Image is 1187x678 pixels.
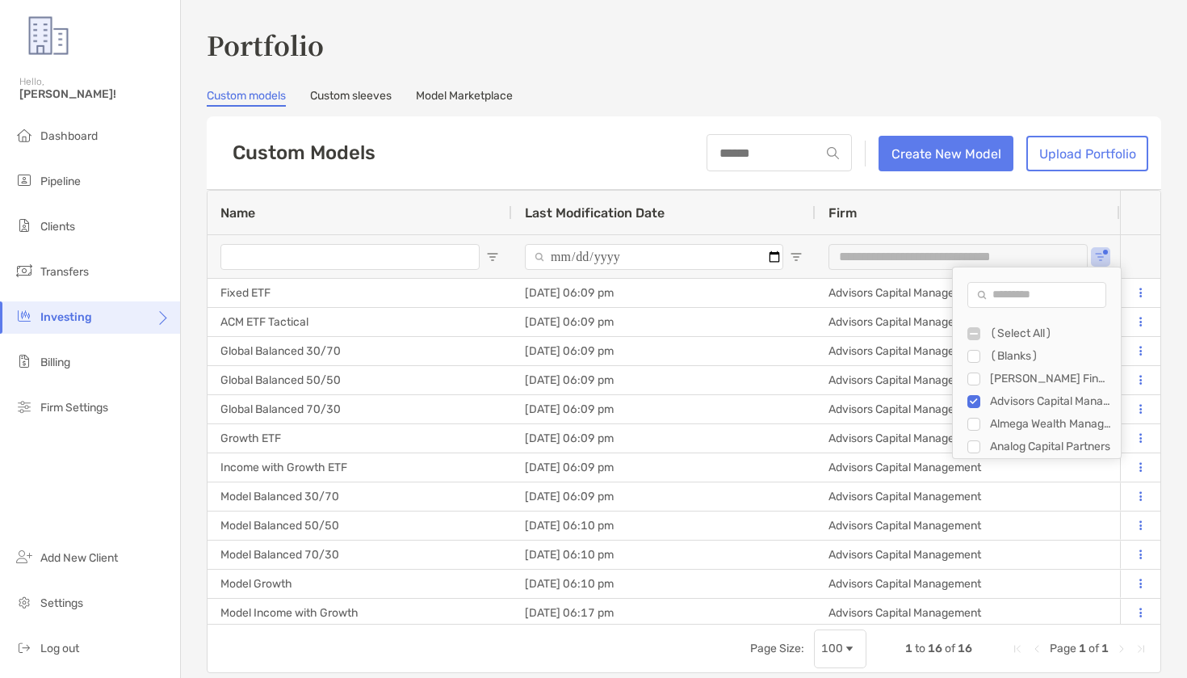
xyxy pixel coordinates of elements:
[40,129,98,143] span: Dashboard
[310,89,392,107] a: Custom sleeves
[208,599,512,627] div: Model Income with Growth
[15,547,34,566] img: add_new_client icon
[1079,642,1086,655] span: 1
[40,356,70,369] span: Billing
[220,244,480,270] input: Name Filter Input
[525,244,783,270] input: Last Modification Date Filter Input
[208,541,512,569] div: Model Balanced 70/30
[1088,642,1099,655] span: of
[990,349,1111,363] div: (Blanks)
[750,642,804,655] div: Page Size:
[15,638,34,657] img: logout icon
[208,482,512,511] div: Model Balanced 30/70
[821,642,843,655] div: 100
[816,337,1120,365] div: Advisors Capital Management
[928,642,942,655] span: 16
[945,642,955,655] span: of
[990,440,1111,453] div: Analog Capital Partners
[1026,136,1148,171] button: Upload Portfolio
[19,87,170,101] span: [PERSON_NAME]!
[816,570,1120,598] div: Advisors Capital Management
[512,570,816,598] div: [DATE] 06:10 pm
[816,279,1120,307] div: Advisors Capital Management
[816,308,1120,336] div: Advisors Capital Management
[15,261,34,280] img: transfers icon
[1050,642,1076,655] span: Page
[15,216,34,235] img: clients icon
[486,251,499,263] button: Open Filter Menu
[1135,642,1147,655] div: Last Page
[512,541,816,569] div: [DATE] 06:10 pm
[967,282,1106,308] input: Search filter values
[208,395,512,423] div: Global Balanced 70/30
[40,401,108,415] span: Firm Settings
[208,279,512,307] div: Fixed ETF
[208,570,512,598] div: Model Growth
[990,372,1111,385] div: [PERSON_NAME] Financial
[816,541,1120,569] div: Advisors Capital Management
[15,306,34,326] img: investing icon
[827,147,839,159] img: input icon
[512,279,816,307] div: [DATE] 06:09 pm
[208,337,512,365] div: Global Balanced 30/70
[208,424,512,453] div: Growth ETF
[814,630,866,668] div: Page Size
[990,417,1111,431] div: Almega Wealth Management
[915,642,925,655] span: to
[15,125,34,145] img: dashboard icon
[952,267,1122,459] div: Column Filter
[1115,642,1128,655] div: Next Page
[512,512,816,540] div: [DATE] 06:10 pm
[40,175,81,188] span: Pipeline
[816,424,1120,453] div: Advisors Capital Management
[208,366,512,394] div: Global Balanced 50/50
[512,424,816,453] div: [DATE] 06:09 pm
[233,141,375,164] h5: Custom Models
[990,326,1111,340] div: (Select All)
[15,352,34,371] img: billing icon
[816,482,1120,511] div: Advisors Capital Management
[40,310,92,324] span: Investing
[208,308,512,336] div: ACM ETF Tactical
[512,395,816,423] div: [DATE] 06:09 pm
[790,251,803,263] button: Open Filter Menu
[958,642,972,655] span: 16
[40,551,118,565] span: Add New Client
[19,6,78,65] img: Zoe Logo
[512,366,816,394] div: [DATE] 06:09 pm
[15,171,34,190] img: pipeline icon
[512,453,816,482] div: [DATE] 06:09 pm
[15,592,34,612] img: settings icon
[208,453,512,482] div: Income with Growth ETF
[512,337,816,365] div: [DATE] 06:09 pm
[1094,251,1107,263] button: Open Filter Menu
[512,599,816,627] div: [DATE] 06:17 pm
[40,220,75,234] span: Clients
[1101,642,1109,655] span: 1
[879,136,1013,171] a: Create New Model
[816,395,1120,423] div: Advisors Capital Management
[40,265,89,279] span: Transfers
[828,205,857,221] span: Firm
[1011,642,1024,655] div: First Page
[816,453,1120,482] div: Advisors Capital Management
[15,397,34,416] img: firm-settings icon
[525,205,665,221] span: Last Modification Date
[990,394,1111,408] div: Advisors Capital Management
[512,308,816,336] div: [DATE] 06:09 pm
[905,642,912,655] span: 1
[816,512,1120,540] div: Advisors Capital Management
[40,642,79,655] span: Log out
[208,512,512,540] div: Model Balanced 50/50
[416,89,513,107] a: Model Marketplace
[816,366,1120,394] div: Advisors Capital Management
[207,26,1161,63] h3: Portfolio
[512,482,816,511] div: [DATE] 06:09 pm
[1030,642,1043,655] div: Previous Page
[816,599,1120,627] div: Advisors Capital Management
[207,89,286,107] a: Custom models
[40,596,83,610] span: Settings
[220,205,255,221] span: Name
